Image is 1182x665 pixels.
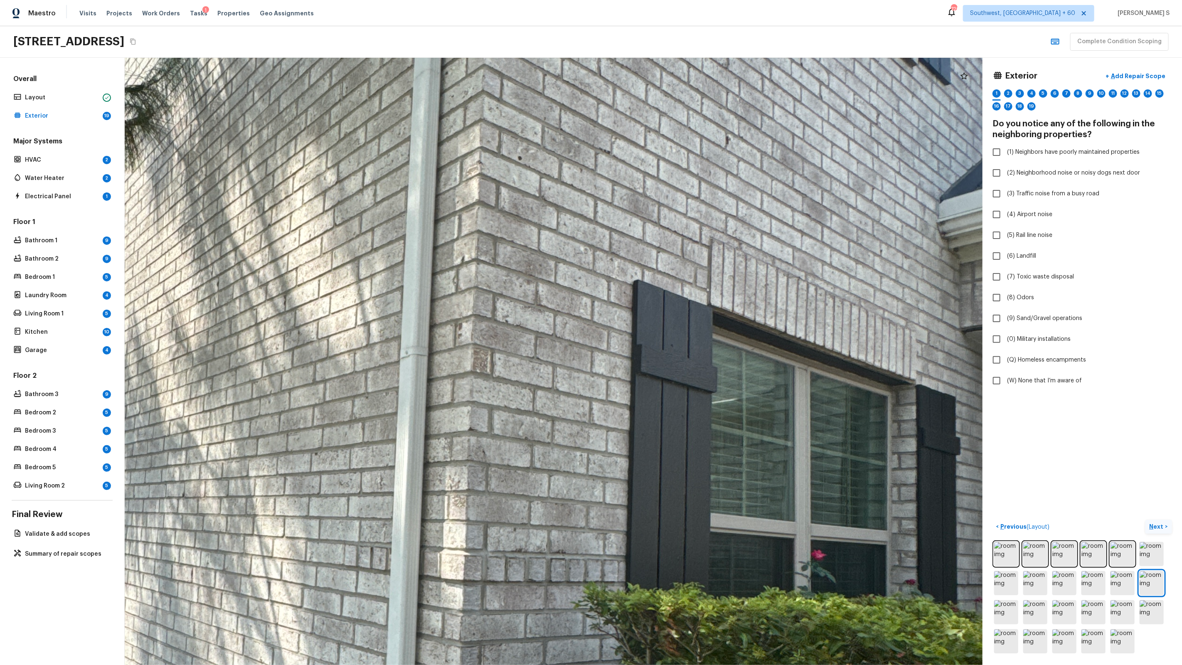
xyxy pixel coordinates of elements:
p: Garage [25,346,99,355]
img: room img [994,600,1018,624]
span: Southwest, [GEOGRAPHIC_DATA] + 60 [970,9,1075,17]
img: room img [1081,600,1106,624]
span: (3) Traffic noise from a busy road [1007,190,1099,198]
span: Geo Assignments [260,9,314,17]
img: room img [1023,600,1047,624]
div: 4 [103,291,111,300]
span: Work Orders [142,9,180,17]
img: room img [1023,629,1047,653]
div: 15 [1155,89,1164,98]
div: 4 [103,346,111,355]
div: 5 [103,409,111,417]
img: room img [1140,571,1164,595]
div: 2 [103,174,111,182]
p: Living Room 1 [25,310,99,318]
div: 6 [1051,89,1059,98]
button: +Add Repair Scope [1099,68,1172,85]
span: (2) Neighborhood noise or noisy dogs next door [1007,169,1140,177]
div: 17 [1004,102,1012,111]
p: Exterior [25,112,99,120]
button: Next> [1145,520,1172,534]
img: room img [1081,542,1106,566]
p: Layout [25,94,99,102]
img: room img [1081,629,1106,653]
span: (6) Landfill [1007,252,1036,260]
div: 5 [103,482,111,490]
span: Projects [106,9,132,17]
div: 19 [103,112,111,120]
div: 16 [992,102,1001,111]
img: room img [1023,542,1047,566]
img: room img [1111,542,1135,566]
div: 7 [1062,89,1071,98]
span: (Q) Homeless encampments [1007,356,1086,364]
p: Summary of repair scopes [25,550,108,558]
img: room img [1111,600,1135,624]
span: Tasks [190,10,207,16]
p: Bedroom 5 [25,463,99,472]
p: Living Room 2 [25,482,99,490]
div: 5 [103,445,111,453]
div: 19 [1027,102,1036,111]
img: room img [1052,571,1076,595]
div: 14 [1144,89,1152,98]
p: Laundry Room [25,291,99,300]
div: 12 [1120,89,1129,98]
img: room img [994,629,1018,653]
span: Properties [217,9,250,17]
div: 10 [1097,89,1106,98]
p: Bathroom 3 [25,390,99,399]
span: (W) None that I’m aware of [1007,377,1082,385]
div: 3 [1016,89,1024,98]
p: Bedroom 2 [25,409,99,417]
div: 5 [103,463,111,472]
div: 9 [103,255,111,263]
img: room img [1140,542,1164,566]
p: Add Repair Scope [1109,72,1165,80]
img: room img [1052,542,1076,566]
div: 5 [103,273,111,281]
p: Next [1150,522,1165,531]
p: Bedroom 1 [25,273,99,281]
img: room img [994,542,1018,566]
div: 2 [103,156,111,164]
h5: Floor 1 [12,217,113,228]
p: HVAC [25,156,99,164]
div: 9 [103,390,111,399]
div: 1 [103,192,111,201]
div: 1 [992,89,1001,98]
div: 8 [1074,89,1082,98]
p: Bedroom 3 [25,427,99,435]
h2: [STREET_ADDRESS] [13,34,124,49]
div: 18 [1016,102,1024,111]
div: 729 [951,5,957,13]
img: room img [1023,571,1047,595]
span: (9) Sand/Gravel operations [1007,314,1082,323]
p: Bedroom 4 [25,445,99,453]
span: (1) Neighbors have poorly maintained properties [1007,148,1140,156]
div: 4 [1027,89,1036,98]
p: Kitchen [25,328,99,336]
div: 9 [1086,89,1094,98]
span: (8) Odors [1007,293,1034,302]
div: 13 [1132,89,1140,98]
img: room img [1140,600,1164,624]
img: room img [994,571,1018,595]
img: room img [1111,571,1135,595]
span: Maestro [28,9,56,17]
div: 2 [1004,89,1012,98]
div: 5 [103,427,111,435]
img: room img [1111,629,1135,653]
p: Previous [999,522,1049,531]
span: (4) Airport noise [1007,210,1052,219]
img: room img [1052,600,1076,624]
p: Bathroom 1 [25,236,99,245]
img: room img [1052,629,1076,653]
div: 11 [1109,89,1117,98]
span: (0) Military installations [1007,335,1071,343]
div: 5 [1039,89,1047,98]
span: [PERSON_NAME] S [1114,9,1170,17]
p: Electrical Panel [25,192,99,201]
button: <Previous(Layout) [992,520,1053,534]
div: 1 [202,6,209,15]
